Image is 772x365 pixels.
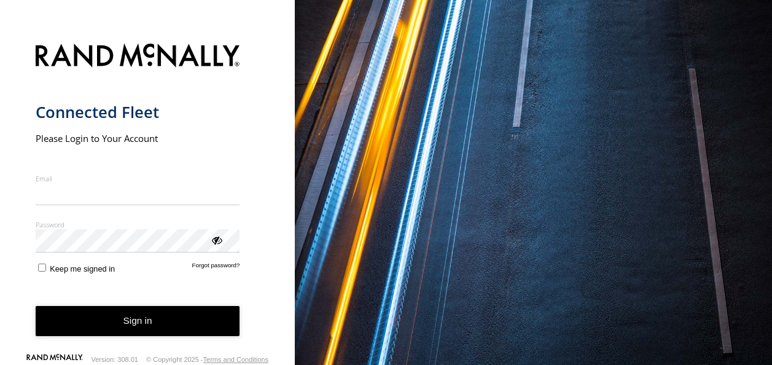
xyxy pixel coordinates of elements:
[210,234,222,246] div: ViewPassword
[36,220,240,229] label: Password
[50,264,115,273] span: Keep me signed in
[38,264,46,272] input: Keep me signed in
[192,262,240,273] a: Forgot password?
[36,41,240,73] img: Rand McNally
[36,174,240,183] label: Email
[36,132,240,144] h2: Please Login to Your Account
[92,356,138,363] div: Version: 308.01
[36,36,260,356] form: main
[203,356,268,363] a: Terms and Conditions
[36,102,240,122] h1: Connected Fleet
[146,356,268,363] div: © Copyright 2025 -
[36,306,240,336] button: Sign in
